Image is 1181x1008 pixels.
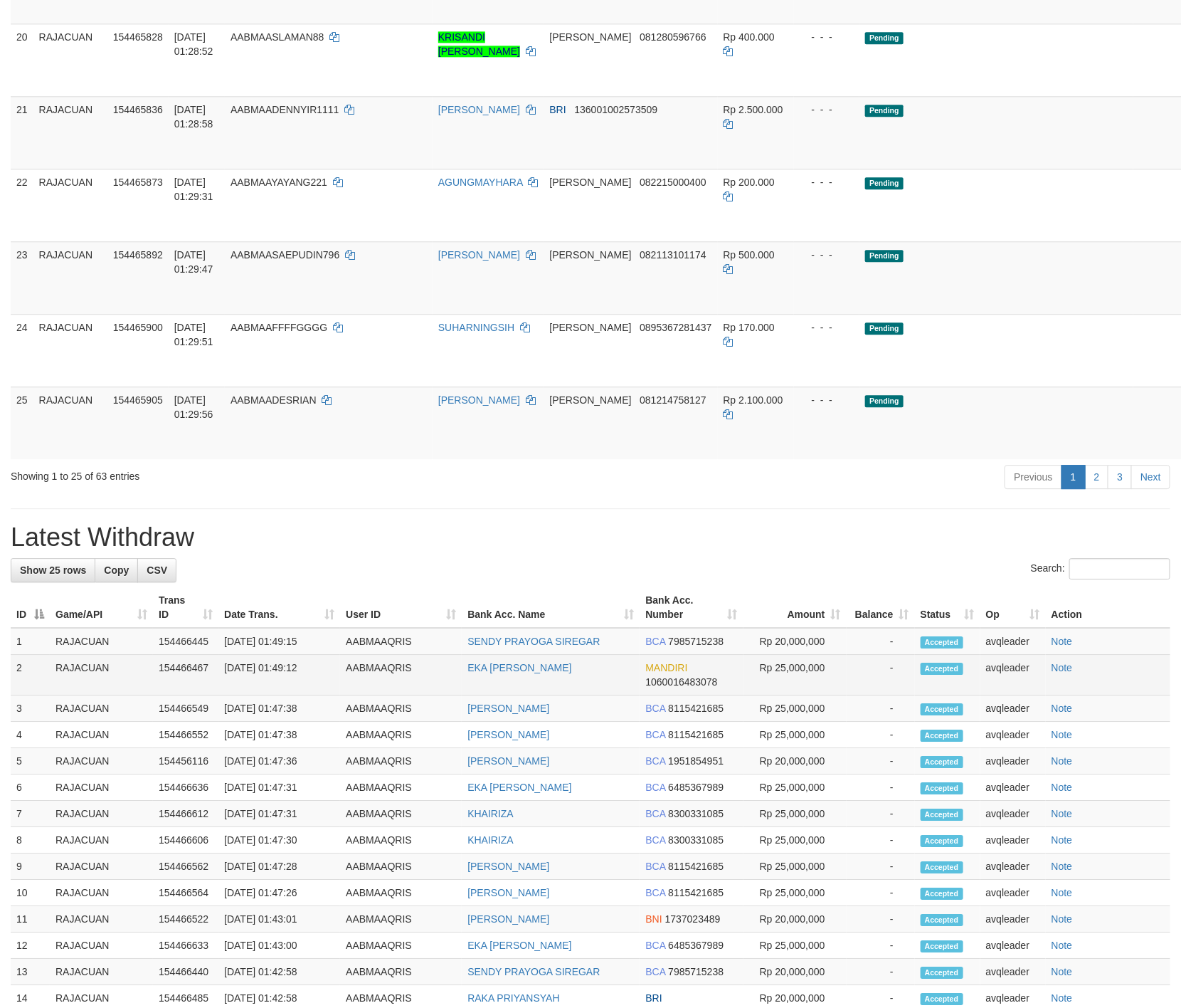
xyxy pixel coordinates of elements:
div: - - - [800,248,854,262]
td: - [847,748,915,775]
div: - - - [800,103,854,117]
td: RAJACUAN [50,722,153,748]
td: [DATE] 01:42:58 [218,959,340,985]
td: [DATE] 01:47:38 [218,722,340,748]
td: 154466636 [153,775,218,801]
span: Accepted [921,636,963,649]
td: AABMAAQRIS [340,827,462,854]
td: 2 [11,655,50,695]
span: Accepted [921,993,963,1005]
span: Accepted [921,914,963,926]
a: [PERSON_NAME] [467,703,549,714]
span: BCA [645,966,665,977]
span: Accepted [921,756,963,768]
a: Note [1052,834,1073,846]
td: 154466467 [153,655,218,695]
td: Rp 25,000,000 [743,722,847,748]
span: Accepted [921,835,963,847]
th: Trans ID: activate to sort column ascending [153,587,218,628]
td: 11 [11,906,50,933]
td: RAJACUAN [33,169,107,241]
span: Accepted [921,888,963,900]
td: 1 [11,628,50,655]
td: avqleader [980,628,1046,655]
th: Status: activate to sort column ascending [915,587,980,628]
span: BNI [645,913,662,925]
span: AABMAAFFFFGGGG [231,322,327,333]
a: [PERSON_NAME] [467,913,549,925]
td: Rp 25,000,000 [743,880,847,906]
a: Note [1052,940,1073,951]
td: 154466522 [153,906,218,933]
span: AABMAAYAYANG221 [231,177,327,188]
span: Pending [865,250,904,262]
td: [DATE] 01:47:26 [218,880,340,906]
span: Copy 0895367281437 to clipboard [640,322,711,333]
span: Copy 1737023489 to clipboard [665,913,721,925]
span: [DATE] 01:29:51 [174,322,213,347]
span: Rp 170.000 [724,322,775,333]
td: - [847,655,915,695]
td: - [847,827,915,854]
td: 5 [11,748,50,775]
span: Accepted [921,809,963,821]
span: Copy 8115421685 to clipboard [668,703,724,714]
a: Next [1131,465,1170,489]
td: RAJACUAN [33,241,107,314]
a: KRISANDI [PERSON_NAME] [438,31,520,57]
a: KHAIRIZA [467,834,514,846]
td: AABMAAQRIS [340,854,462,880]
span: Copy 7985715238 to clipboard [668,966,724,977]
td: Rp 20,000,000 [743,628,847,655]
td: RAJACUAN [33,314,107,387]
span: 154465828 [113,31,163,43]
td: 21 [11,96,33,169]
td: 154456116 [153,748,218,775]
td: RAJACUAN [50,628,153,655]
td: [DATE] 01:43:00 [218,933,340,959]
td: AABMAAQRIS [340,933,462,959]
td: avqleader [980,748,1046,775]
a: [PERSON_NAME] [438,104,520,115]
span: Accepted [921,861,963,873]
td: [DATE] 01:49:12 [218,655,340,695]
div: - - - [800,393,854,407]
span: Copy 081280596766 to clipboard [640,31,706,43]
td: RAJACUAN [50,695,153,722]
td: - [847,722,915,748]
td: AABMAAQRIS [340,906,462,933]
span: Copy 7985715238 to clipboard [668,636,724,647]
span: Copy 082113101174 to clipboard [640,249,706,261]
td: avqleader [980,801,1046,827]
td: AABMAAQRIS [340,880,462,906]
div: - - - [800,30,854,44]
td: AABMAAQRIS [340,695,462,722]
th: Game/API: activate to sort column ascending [50,587,153,628]
span: Accepted [921,967,963,979]
a: 2 [1085,465,1109,489]
span: 154465873 [113,177,163,188]
td: Rp 25,000,000 [743,655,847,695]
span: Accepted [921,782,963,794]
th: ID: activate to sort column descending [11,587,50,628]
span: 154465836 [113,104,163,115]
td: AABMAAQRIS [340,748,462,775]
span: BCA [645,808,665,819]
td: avqleader [980,775,1046,801]
td: [DATE] 01:47:31 [218,775,340,801]
span: Rp 500.000 [724,249,775,261]
span: [DATE] 01:28:52 [174,31,213,57]
span: Copy 1951854951 to clipboard [668,755,724,767]
th: Amount: activate to sort column ascending [743,587,847,628]
span: Rp 2.500.000 [724,104,783,115]
span: [PERSON_NAME] [550,31,632,43]
span: Copy 8300331085 to clipboard [668,808,724,819]
th: Bank Acc. Number: activate to sort column ascending [640,587,743,628]
td: 7 [11,801,50,827]
span: Copy 081214758127 to clipboard [640,394,706,406]
td: - [847,628,915,655]
td: 154466562 [153,854,218,880]
a: EKA [PERSON_NAME] [467,662,571,673]
td: 12 [11,933,50,959]
td: - [847,854,915,880]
